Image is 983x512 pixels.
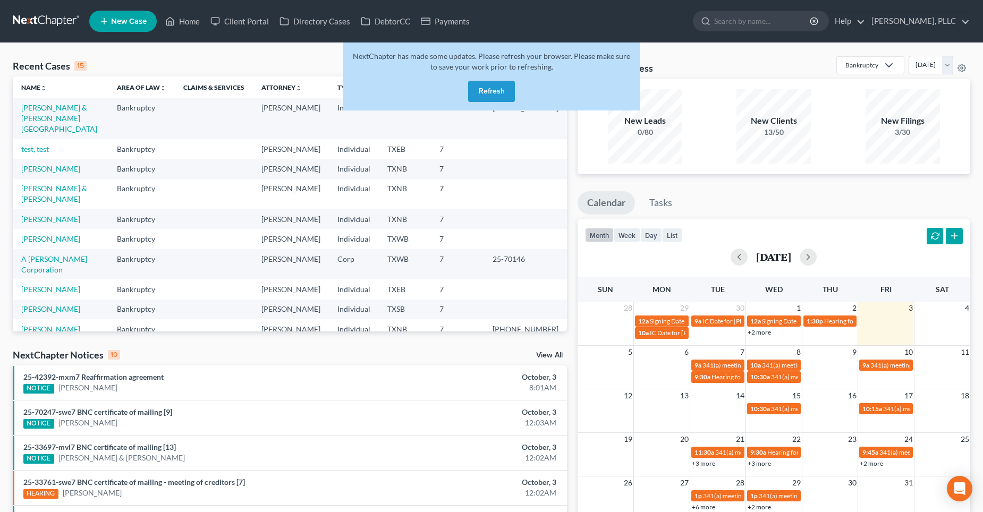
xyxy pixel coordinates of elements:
[108,209,175,229] td: Bankruptcy
[23,419,54,429] div: NOTICE
[845,61,878,70] div: Bankruptcy
[23,372,164,381] a: 25-42392-mxm7 Reaffirmation agreement
[623,476,633,489] span: 26
[847,476,858,489] span: 30
[21,285,80,294] a: [PERSON_NAME]
[750,492,758,500] span: 1p
[111,18,147,25] span: New Case
[355,12,416,31] a: DebtorCC
[960,389,970,402] span: 18
[386,453,556,463] div: 12:02AM
[767,448,850,456] span: Hearing for [PERSON_NAME]
[160,12,205,31] a: Home
[21,184,87,203] a: [PERSON_NAME] & [PERSON_NAME]
[623,389,633,402] span: 12
[759,492,918,500] span: 341(a) meeting for [PERSON_NAME] & [PERSON_NAME]
[870,361,973,369] span: 341(a) meeting for [PERSON_NAME]
[703,492,862,500] span: 341(a) meeting for [PERSON_NAME] & [PERSON_NAME]
[21,325,80,334] a: [PERSON_NAME]
[431,159,484,178] td: 7
[771,373,874,381] span: 341(a) meeting for [PERSON_NAME]
[379,279,431,299] td: TXEB
[638,329,649,337] span: 10a
[702,317,812,325] span: IC Date for [PERSON_NAME], Shylanda
[58,453,185,463] a: [PERSON_NAME] & [PERSON_NAME]
[108,300,175,319] td: Bankruptcy
[21,103,97,133] a: [PERSON_NAME] & [PERSON_NAME][GEOGRAPHIC_DATA]
[866,12,970,31] a: [PERSON_NAME], PLLC
[431,179,484,209] td: 7
[484,249,567,279] td: 25-70146
[903,476,914,489] span: 31
[329,209,379,229] td: Individual
[386,372,556,382] div: October, 3
[947,476,972,501] div: Open Intercom Messenger
[750,317,761,325] span: 12a
[21,234,80,243] a: [PERSON_NAME]
[337,83,360,91] a: Typeunfold_more
[21,83,47,91] a: Nameunfold_more
[468,81,515,102] button: Refresh
[692,459,715,467] a: +3 more
[484,319,567,339] td: [PHONE_NUMBER]
[623,302,633,314] span: 28
[715,448,844,456] span: 341(a) meeting for Crescent [PERSON_NAME]
[638,317,649,325] span: 12a
[711,285,725,294] span: Tue
[253,139,329,159] td: [PERSON_NAME]
[608,115,682,127] div: New Leads
[23,384,54,394] div: NOTICE
[748,459,771,467] a: +3 more
[880,285,892,294] span: Fri
[253,300,329,319] td: [PERSON_NAME]
[662,228,682,242] button: list
[386,488,556,498] div: 12:02AM
[756,251,791,262] h2: [DATE]
[13,59,87,72] div: Recent Cases
[795,302,802,314] span: 1
[253,319,329,339] td: [PERSON_NAME]
[679,389,690,402] span: 13
[692,503,715,511] a: +6 more
[960,346,970,359] span: 11
[21,254,87,274] a: A [PERSON_NAME] Corporation
[261,83,302,91] a: Attorneyunfold_more
[679,433,690,446] span: 20
[694,373,710,381] span: 9:30a
[386,417,556,428] div: 12:03AM
[964,302,970,314] span: 4
[253,279,329,299] td: [PERSON_NAME]
[735,433,745,446] span: 21
[866,127,940,138] div: 3/30
[847,433,858,446] span: 23
[847,389,858,402] span: 16
[791,433,802,446] span: 22
[771,405,925,413] span: 341(a) meeting for [PERSON_NAME] [PERSON_NAME]
[21,215,80,224] a: [PERSON_NAME]
[431,249,484,279] td: 7
[23,407,172,416] a: 25-70247-swe7 BNC certificate of mailing [9]
[379,209,431,229] td: TXNB
[851,346,858,359] span: 9
[253,229,329,249] td: [PERSON_NAME]
[329,300,379,319] td: Individual
[379,300,431,319] td: TXSB
[711,373,794,381] span: Hearing for [PERSON_NAME]
[295,85,302,91] i: unfold_more
[108,229,175,249] td: Bankruptcy
[714,11,811,31] input: Search by name...
[23,442,176,451] a: 25-33697-mvl7 BNC certificate of mailing [13]
[205,12,274,31] a: Client Portal
[253,249,329,279] td: [PERSON_NAME]
[431,229,484,249] td: 7
[21,144,49,153] a: test, test
[108,159,175,178] td: Bankruptcy
[824,317,856,325] span: Hearing for
[253,98,329,139] td: [PERSON_NAME]
[386,382,556,393] div: 8:01AM
[736,115,811,127] div: New Clients
[431,300,484,319] td: 7
[160,85,166,91] i: unfold_more
[739,346,745,359] span: 7
[379,139,431,159] td: TXEB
